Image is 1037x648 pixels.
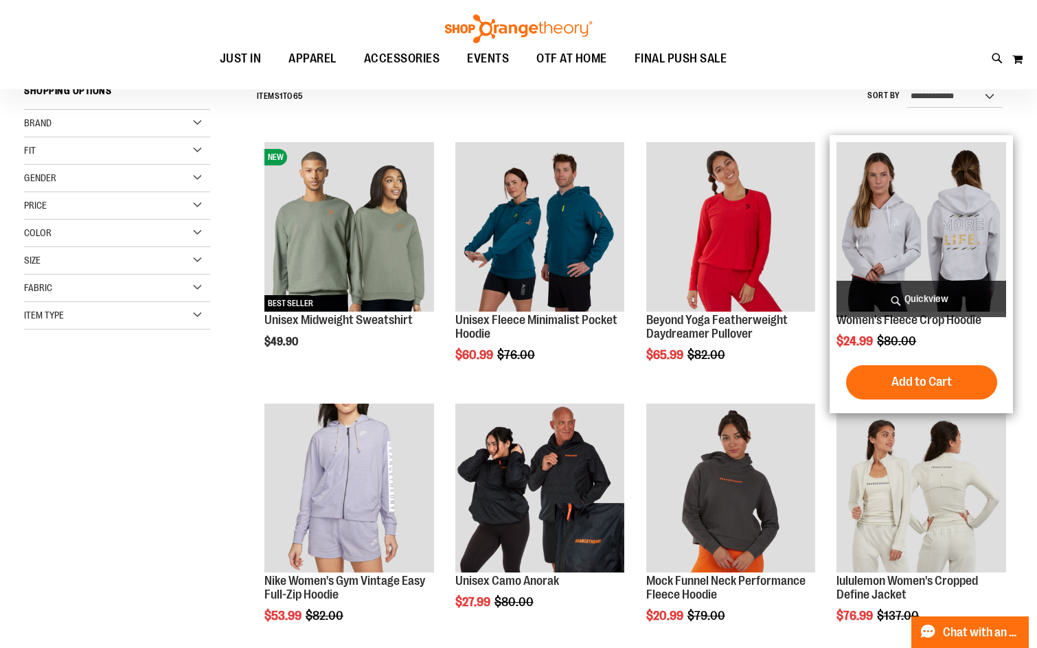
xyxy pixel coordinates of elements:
[455,404,625,573] img: Product image for Unisex Camo Anorak
[646,609,685,623] span: $20.99
[494,595,536,609] span: $80.00
[639,135,823,396] div: product
[830,135,1013,413] div: product
[467,43,509,74] span: EVENTS
[264,142,434,314] a: Unisex Midweight SweatshirtNEWBEST SELLER
[621,43,741,75] a: FINAL PUSH SALE
[867,90,900,102] label: Sort By
[258,135,441,382] div: product
[264,142,434,312] img: Unisex Midweight Sweatshirt
[836,142,1006,312] img: Product image for Womens Fleece Crop Hoodie
[264,574,425,601] a: Nike Women's Gym Vintage Easy Full-Zip Hoodie
[220,43,262,74] span: JUST IN
[687,348,727,362] span: $82.00
[836,574,978,601] a: lululemon Women's Cropped Define Jacket
[455,595,492,609] span: $27.99
[453,43,523,75] a: EVENTS
[455,404,625,575] a: Product image for Unisex Camo Anorak
[264,609,304,623] span: $53.99
[836,609,875,623] span: $76.99
[455,142,625,312] img: Unisex Fleece Minimalist Pocket Hoodie
[687,609,727,623] span: $79.00
[264,149,287,165] span: NEW
[306,609,345,623] span: $82.00
[536,43,607,74] span: OTF AT HOME
[24,200,47,211] span: Price
[646,404,816,573] img: Product image for Mock Funnel Neck Performance Fleece Hoodie
[264,313,413,327] a: Unisex Midweight Sweatshirt
[836,404,1006,575] a: Product image for lululemon Define Jacket Cropped
[288,43,337,74] span: APPAREL
[877,609,921,623] span: $137.00
[836,281,1006,317] a: Quickview
[877,334,918,348] span: $80.00
[264,336,300,348] span: $49.90
[264,404,434,575] a: Product image for Nike Gym Vintage Easy Full Zip Hoodie
[350,43,454,75] a: ACCESSORIES
[635,43,727,74] span: FINAL PUSH SALE
[24,227,52,238] span: Color
[836,334,875,348] span: $24.99
[836,313,981,327] a: Women's Fleece Crop Hoodie
[24,145,36,156] span: Fit
[264,404,434,573] img: Product image for Nike Gym Vintage Easy Full Zip Hoodie
[646,142,816,314] a: Product image for Beyond Yoga Featherweight Daydreamer Pullover
[646,313,788,340] a: Beyond Yoga Featherweight Daydreamer Pullover
[846,365,997,400] button: Add to Cart
[264,295,317,312] span: BEST SELLER
[24,117,52,128] span: Brand
[24,79,210,110] strong: Shopping Options
[891,374,952,389] span: Add to Cart
[646,574,806,601] a: Mock Funnel Neck Performance Fleece Hoodie
[646,348,685,362] span: $65.99
[275,43,350,74] a: APPAREL
[455,142,625,314] a: Unisex Fleece Minimalist Pocket Hoodie
[280,91,283,101] span: 1
[836,404,1006,573] img: Product image for lululemon Define Jacket Cropped
[257,86,304,107] h2: Items to
[646,404,816,575] a: Product image for Mock Funnel Neck Performance Fleece Hoodie
[206,43,275,75] a: JUST IN
[364,43,440,74] span: ACCESSORIES
[24,172,56,183] span: Gender
[911,616,1029,648] button: Chat with an Expert
[523,43,621,75] a: OTF AT HOME
[293,91,304,101] span: 65
[448,135,632,396] div: product
[836,142,1006,314] a: Product image for Womens Fleece Crop Hoodie
[24,282,52,293] span: Fabric
[455,348,495,362] span: $60.99
[455,574,559,588] a: Unisex Camo Anorak
[646,142,816,312] img: Product image for Beyond Yoga Featherweight Daydreamer Pullover
[24,310,64,321] span: Item Type
[443,14,594,43] img: Shop Orangetheory
[943,626,1021,639] span: Chat with an Expert
[455,313,617,340] a: Unisex Fleece Minimalist Pocket Hoodie
[448,397,632,644] div: product
[24,255,41,266] span: Size
[497,348,537,362] span: $76.00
